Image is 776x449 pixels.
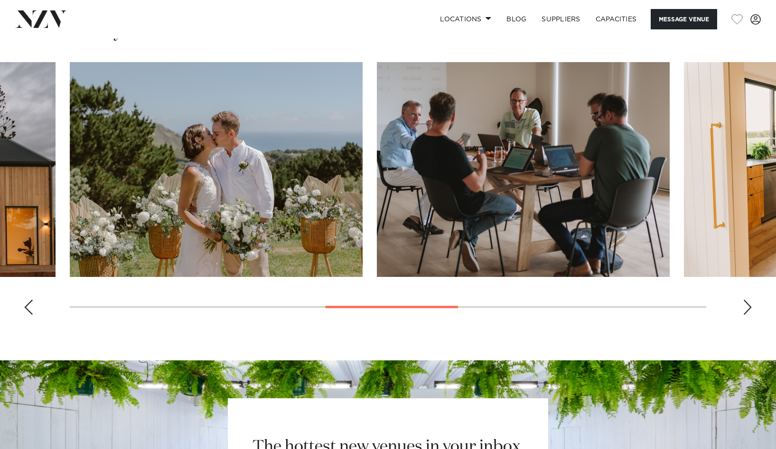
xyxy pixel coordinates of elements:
[588,9,645,29] a: Capacities
[70,62,363,277] swiper-slide: 5 / 10
[377,62,670,277] swiper-slide: 6 / 10
[534,9,588,29] a: SUPPLIERS
[499,9,534,29] a: BLOG
[432,9,499,29] a: Locations
[651,9,717,29] button: Message Venue
[15,10,67,27] img: nzv-logo.png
